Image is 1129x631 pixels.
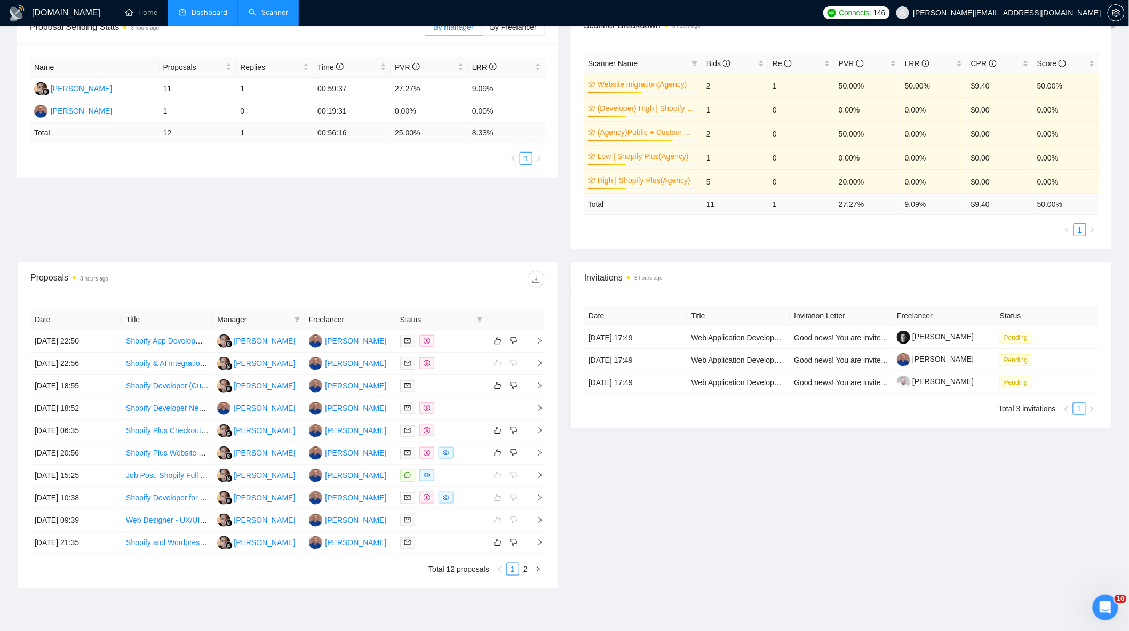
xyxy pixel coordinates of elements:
div: In other words, doesn't this "lock in" the training to one person, and will the training be effec... [17,82,166,145]
div: [PERSON_NAME] [325,447,387,459]
a: Low | Shopify Plus(Agency) [598,150,696,162]
img: MA [217,379,230,393]
span: Proposal Sending Stats [30,20,425,34]
p: Был в сети 10 ч назад [52,13,133,24]
button: Start recording [68,349,76,358]
td: $0.00 [967,146,1033,170]
a: MA[PERSON_NAME] [217,448,295,457]
img: AU [309,402,322,415]
a: Shopify Plus Website Rebrand + More [126,449,252,457]
a: (Agency)Public + Custom Apps [598,126,696,138]
button: Главная [167,4,187,25]
span: filter [294,316,300,323]
a: 2 [520,563,531,575]
button: Добавить вложение [51,349,59,358]
button: right [532,563,545,576]
img: AU [309,379,322,393]
span: dislike [510,426,518,435]
td: 50.00% [834,74,901,98]
a: High | Shopify Plus(Agency) [598,174,696,186]
td: 11 [702,194,768,214]
div: That is right. [17,66,166,77]
a: MA[PERSON_NAME] [217,426,295,434]
a: Shopify & AI Integration Specialist | Store Optimization & Automation Expert [126,359,376,368]
a: Shopify Developer Needed to Migrate WooCommerce/WordPress Website to Shopify [126,404,408,412]
a: [PERSON_NAME] [897,355,974,363]
th: Invitation Letter [790,306,893,326]
img: MA [217,446,230,460]
div: v.homliakov@gmail.com говорит… [9,306,205,557]
li: 1 [506,563,519,576]
img: gigradar-bm.png [225,452,233,460]
td: 0.00% [468,100,545,123]
a: Pending [1000,333,1036,341]
td: 50.00% [834,122,901,146]
img: AU [309,424,322,437]
span: dislike [510,538,518,547]
th: Freelancer [893,306,996,326]
td: 0.00% [901,170,967,194]
img: AU [309,469,322,482]
div: [PERSON_NAME] [325,492,387,504]
span: filter [691,60,698,67]
span: CPR [971,59,996,68]
a: AU[PERSON_NAME] [309,538,387,546]
span: right [1090,227,1096,233]
a: Web Application Developer - Shopify platform [691,356,841,364]
div: Дуже дякую за надану інформацію!) Я думаю, що ці інсайти зараз допоможуть нам в формуванні фідбек... [47,313,196,354]
a: [PERSON_NAME] [897,332,974,341]
img: gigradar-bm.png [225,363,233,370]
a: homeHome [125,8,157,17]
td: 0 [768,122,834,146]
td: 1 [236,78,313,100]
li: 1 [1073,402,1086,415]
div: [PERSON_NAME] [325,514,387,526]
li: If we personalize the feedback and specify a specific name of the specialist, does this limit the... [25,1,166,61]
button: dislike [507,536,520,549]
img: gigradar-bm.png [42,88,50,95]
a: Shopify Developer for Cart Upsell Implementation [126,493,290,502]
a: AU[PERSON_NAME] [309,515,387,524]
span: like [494,538,502,547]
button: like [491,334,504,347]
img: MA [217,357,230,370]
li: Next Page [532,563,545,576]
time: 3 hours ago [80,276,108,282]
img: gigradar-bm.png [225,497,233,505]
span: right [535,566,542,572]
img: gigradar-bm.png [225,520,233,527]
span: Proposals [163,61,224,73]
span: crown [588,105,595,112]
div: [PERSON_NAME] [325,402,387,414]
li: Next Page [532,152,545,165]
span: PVR [839,59,864,68]
div: [PERSON_NAME] [234,537,295,548]
span: setting [1108,9,1124,17]
td: 00:59:37 [313,78,391,100]
li: Previous Page [1061,223,1074,236]
span: info-circle [784,60,792,67]
span: Re [773,59,792,68]
div: [PERSON_NAME] [325,380,387,392]
button: like [491,379,504,392]
img: MA [217,491,230,505]
a: Shopify and Wordpress Developer for Supplement Company- Supplement expertise required [126,538,433,547]
div: [PERSON_NAME] [234,469,295,481]
td: $ 9.40 [967,194,1033,214]
th: Status [996,306,1099,326]
li: 1 [1074,223,1086,236]
span: mail [404,427,411,434]
td: 25.00 % [391,123,468,143]
td: 0.00% [1033,170,1099,194]
span: crown [588,129,595,136]
span: info-circle [489,63,497,70]
th: Replies [236,57,313,78]
a: AU[PERSON_NAME] [309,448,387,457]
span: Replies [240,61,301,73]
td: 12 [159,123,236,143]
time: 3 hours ago [634,275,663,281]
div: [PERSON_NAME] [234,447,295,459]
div: [PERSON_NAME] [234,380,295,392]
span: like [494,337,502,345]
div: Закрыть [187,4,206,23]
